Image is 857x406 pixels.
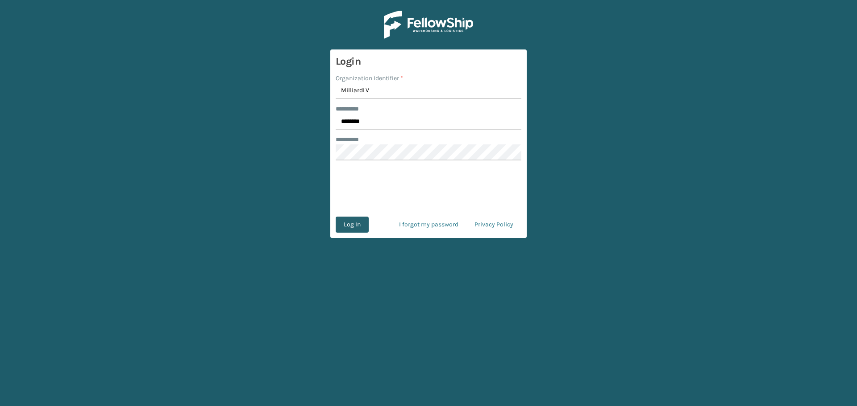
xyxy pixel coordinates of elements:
[384,11,473,39] img: Logo
[466,217,521,233] a: Privacy Policy
[336,217,369,233] button: Log In
[336,74,403,83] label: Organization Identifier
[336,55,521,68] h3: Login
[361,171,496,206] iframe: reCAPTCHA
[391,217,466,233] a: I forgot my password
